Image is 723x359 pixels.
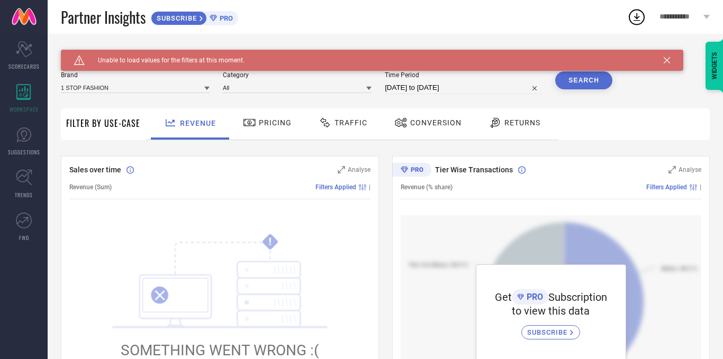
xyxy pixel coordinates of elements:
[369,183,370,191] span: |
[335,118,367,127] span: Traffic
[121,342,319,359] span: SOMETHING WENT WRONG :(
[269,236,272,248] tspan: !
[527,328,570,336] span: SUBSCRIBE
[61,71,210,79] span: Brand
[548,291,607,303] span: Subscription
[521,317,580,339] a: SUBSCRIBE
[315,183,356,191] span: Filters Applied
[524,292,543,302] span: PRO
[69,183,112,191] span: Revenue (Sum)
[180,119,216,127] span: Revenue
[61,50,134,58] span: SYSTEM WORKSPACE
[555,71,612,89] button: Search
[410,118,462,127] span: Conversion
[385,81,542,94] input: Select time period
[504,118,540,127] span: Returns
[10,105,39,113] span: WORKSPACE
[85,57,245,64] span: Unable to load values for the filters at this moment.
[15,191,33,199] span: TRENDS
[69,165,121,174] span: Sales over time
[338,166,345,173] svg: Zoom
[512,305,590,317] span: to view this data
[348,166,370,173] span: Analyse
[259,118,292,127] span: Pricing
[627,7,646,26] div: Open download list
[668,166,676,173] svg: Zoom
[223,71,372,79] span: Category
[8,148,40,156] span: SUGGESTIONS
[19,234,29,242] span: FWD
[8,62,40,70] span: SCORECARDS
[700,183,701,191] span: |
[151,8,238,25] a: SUBSCRIBEPRO
[61,6,146,28] span: Partner Insights
[66,117,140,130] span: Filter By Use-Case
[435,165,513,174] span: Tier Wise Transactions
[646,183,687,191] span: Filters Applied
[217,14,233,22] span: PRO
[151,14,200,22] span: SUBSCRIBE
[495,291,512,303] span: Get
[679,166,701,173] span: Analyse
[401,183,453,191] span: Revenue (% share)
[392,163,431,179] div: Premium
[385,71,542,79] span: Time Period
